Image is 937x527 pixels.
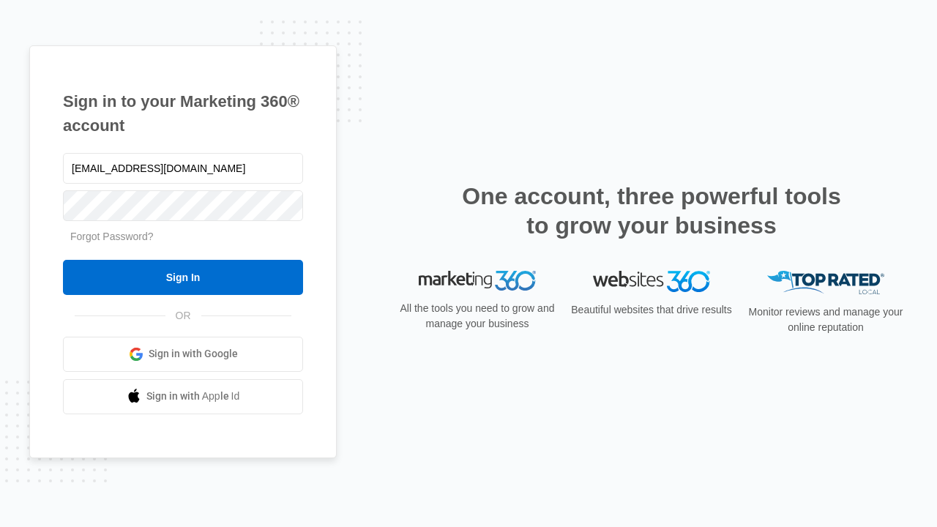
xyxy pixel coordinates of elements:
[395,301,559,332] p: All the tools you need to grow and manage your business
[744,304,908,335] p: Monitor reviews and manage your online reputation
[63,337,303,372] a: Sign in with Google
[146,389,240,404] span: Sign in with Apple Id
[70,231,154,242] a: Forgot Password?
[63,260,303,295] input: Sign In
[63,379,303,414] a: Sign in with Apple Id
[458,182,845,240] h2: One account, three powerful tools to grow your business
[63,89,303,138] h1: Sign in to your Marketing 360® account
[570,302,733,318] p: Beautiful websites that drive results
[63,153,303,184] input: Email
[593,271,710,292] img: Websites 360
[165,308,201,324] span: OR
[767,271,884,295] img: Top Rated Local
[149,346,238,362] span: Sign in with Google
[419,271,536,291] img: Marketing 360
